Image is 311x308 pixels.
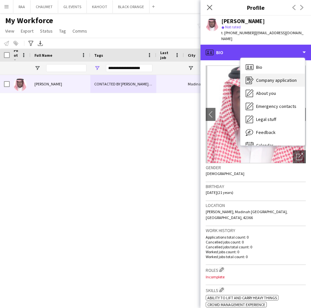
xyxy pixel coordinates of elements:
div: [PERSON_NAME] [221,18,265,24]
div: Open photos pop-in [293,150,306,163]
button: GL EVENTS [58,0,87,13]
span: [DEMOGRAPHIC_DATA] [206,171,244,176]
span: Tags [94,53,103,58]
div: Company application [240,74,305,87]
button: Open Filter Menu [34,65,40,71]
p: Cancelled jobs total count: 0 [206,244,306,249]
div: Madinah [184,75,210,93]
a: Status [37,27,55,35]
button: CHAUMET [31,0,58,13]
div: About you [240,87,305,100]
span: Status [40,28,53,34]
div: Legal stuff [240,113,305,126]
span: Not rated [225,24,241,29]
span: Comms [72,28,87,34]
span: Export [21,28,33,34]
span: Legal stuff [256,116,276,122]
p: Applications total count: 0 [206,235,306,240]
div: Bio [201,45,311,60]
span: Company application [256,77,297,83]
img: Mohammed Fallatah [14,78,27,91]
h3: Roles [206,266,306,273]
span: Bio [256,64,262,70]
span: Ability to lift and carry heavy things [207,295,277,300]
h3: Location [206,202,306,208]
h3: Gender [206,165,306,170]
span: City [188,53,195,58]
span: Tag [59,28,66,34]
span: t. [PHONE_NUMBER] [221,30,255,35]
span: Emergency contacts [256,103,296,109]
div: Feedback [240,126,305,139]
button: KAHOOT [87,0,113,13]
a: View [3,27,17,35]
div: Bio [240,61,305,74]
span: Crowd management experience [207,302,265,307]
h3: Birthday [206,183,306,189]
span: About you [256,90,276,96]
input: City Filter Input [200,64,206,72]
app-action-btn: Advanced filters [27,39,35,47]
a: Tag [57,27,69,35]
div: Calendar [240,139,305,152]
span: [PERSON_NAME] [34,81,62,86]
p: Worked jobs count: 0 [206,249,306,254]
span: Feedback [256,129,276,135]
span: Full Name [34,53,52,58]
a: Comms [70,27,90,35]
app-action-btn: Export XLSX [36,39,44,47]
span: View [5,28,14,34]
button: Open Filter Menu [188,65,194,71]
input: Full Name Filter Input [46,64,86,72]
h3: Skills [206,286,306,293]
span: Calendar [256,142,273,148]
button: Open Filter Menu [94,65,100,71]
span: My Workforce [5,16,53,25]
span: [PERSON_NAME], Madinah [GEOGRAPHIC_DATA], [GEOGRAPHIC_DATA], 42366 [206,209,288,220]
span: | [EMAIL_ADDRESS][DOMAIN_NAME] [221,30,304,41]
p: Cancelled jobs count: 0 [206,240,306,244]
div: Emergency contacts [240,100,305,113]
img: Crew avatar or photo [206,66,306,163]
button: RAA [13,0,31,13]
h3: Profile [201,3,311,12]
span: [DATE] (21 years) [206,190,233,195]
h3: Work history [206,227,306,233]
span: Last job [160,50,172,60]
div: CONTACTED BY [PERSON_NAME] PROFILE, [DEMOGRAPHIC_DATA] NATIONAL [90,75,156,93]
p: Incomplete [206,274,306,279]
button: BLACK ORANGE [113,0,149,13]
span: Photo [14,48,19,63]
p: Worked jobs total count: 0 [206,254,306,259]
a: Export [18,27,36,35]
